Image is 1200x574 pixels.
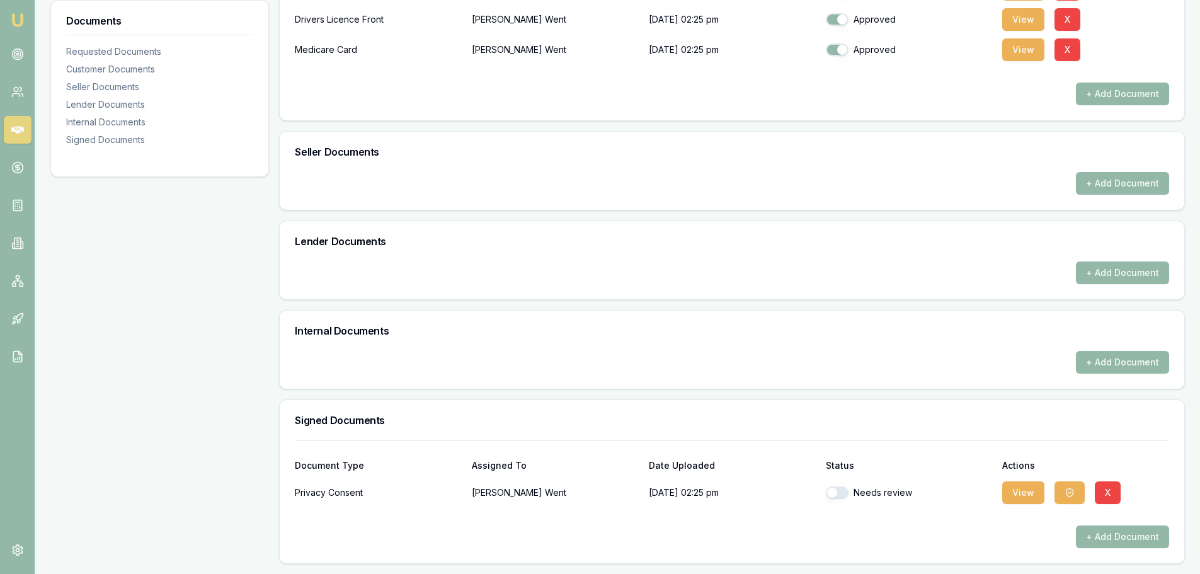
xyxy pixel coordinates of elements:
[826,486,993,499] div: Needs review
[1054,8,1080,31] button: X
[649,461,816,470] div: Date Uploaded
[472,461,639,470] div: Assigned To
[66,45,253,58] div: Requested Documents
[649,480,816,505] p: [DATE] 02:25 pm
[826,13,993,26] div: Approved
[1076,351,1169,374] button: + Add Document
[649,37,816,62] p: [DATE] 02:25 pm
[10,13,25,28] img: emu-icon-u.png
[826,461,993,470] div: Status
[66,116,253,129] div: Internal Documents
[826,43,993,56] div: Approved
[66,98,253,111] div: Lender Documents
[295,326,1169,336] h3: Internal Documents
[472,480,639,505] p: [PERSON_NAME] Went
[295,415,1169,425] h3: Signed Documents
[295,147,1169,157] h3: Seller Documents
[1076,83,1169,105] button: + Add Document
[1002,38,1044,61] button: View
[1076,261,1169,284] button: + Add Document
[66,16,253,26] h3: Documents
[66,134,253,146] div: Signed Documents
[1002,8,1044,31] button: View
[1002,481,1044,504] button: View
[295,461,462,470] div: Document Type
[66,81,253,93] div: Seller Documents
[1095,481,1121,504] button: X
[295,37,462,62] div: Medicare Card
[295,7,462,32] div: Drivers Licence Front
[649,7,816,32] p: [DATE] 02:25 pm
[1002,461,1169,470] div: Actions
[472,7,639,32] p: [PERSON_NAME] Went
[1054,38,1080,61] button: X
[1076,172,1169,195] button: + Add Document
[295,480,462,505] div: Privacy Consent
[66,63,253,76] div: Customer Documents
[472,37,639,62] p: [PERSON_NAME] Went
[1076,525,1169,548] button: + Add Document
[295,236,1169,246] h3: Lender Documents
